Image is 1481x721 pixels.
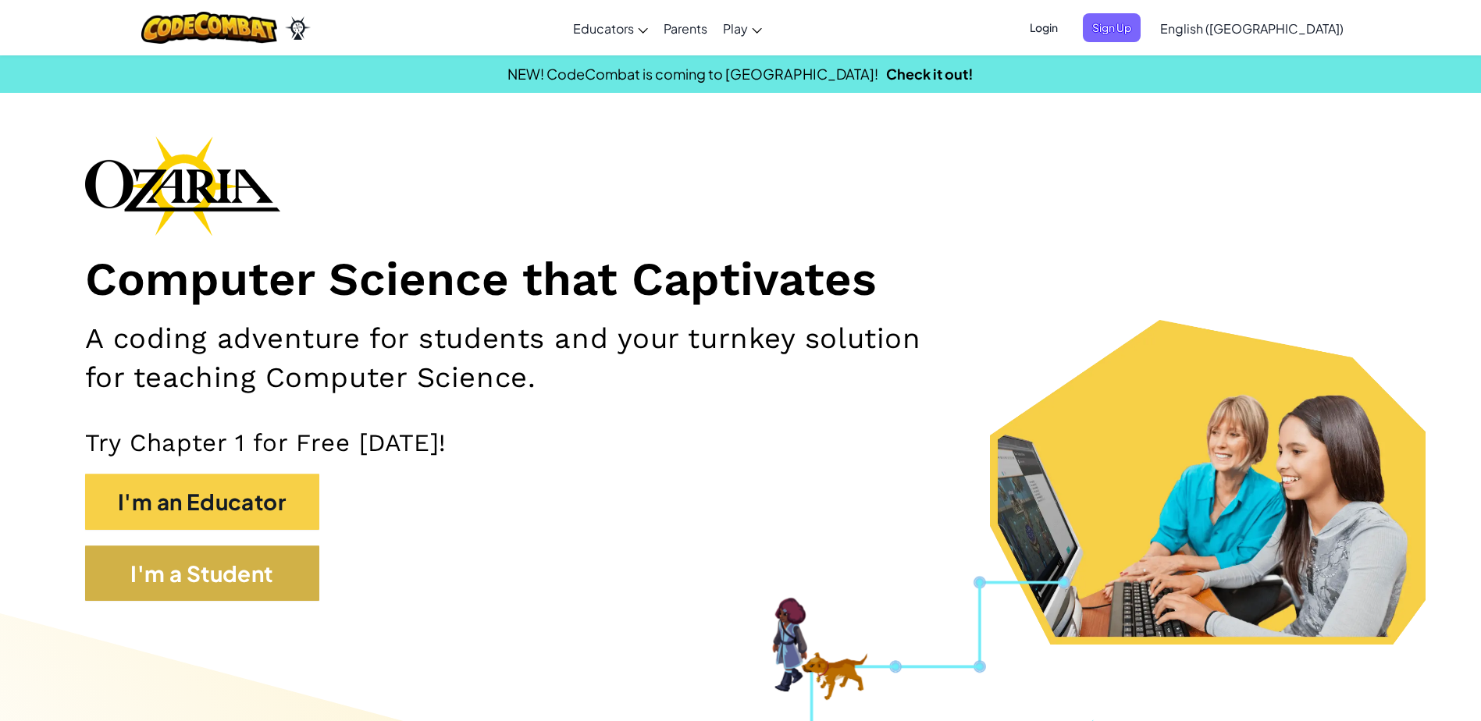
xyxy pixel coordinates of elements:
[85,136,280,236] img: Ozaria branding logo
[1083,13,1141,42] button: Sign Up
[507,65,878,83] span: NEW! CodeCombat is coming to [GEOGRAPHIC_DATA]!
[285,16,310,40] img: Ozaria
[85,428,1397,458] p: Try Chapter 1 for Free [DATE]!
[565,7,656,49] a: Educators
[715,7,770,49] a: Play
[656,7,715,49] a: Parents
[1152,7,1351,49] a: English ([GEOGRAPHIC_DATA])
[85,319,964,396] h2: A coding adventure for students and your turnkey solution for teaching Computer Science.
[85,545,319,602] button: I'm a Student
[85,474,319,530] button: I'm an Educator
[1160,20,1344,37] span: English ([GEOGRAPHIC_DATA])
[723,20,748,37] span: Play
[141,12,278,44] img: CodeCombat logo
[85,251,1397,308] h1: Computer Science that Captivates
[1020,13,1067,42] button: Login
[573,20,634,37] span: Educators
[886,65,974,83] a: Check it out!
